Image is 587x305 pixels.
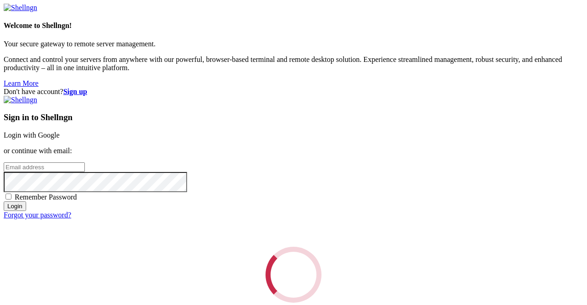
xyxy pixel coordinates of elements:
[4,131,60,139] a: Login with Google
[4,147,583,155] p: or continue with email:
[4,79,39,87] a: Learn More
[4,211,71,219] a: Forgot your password?
[266,247,321,303] div: Loading...
[4,88,583,96] div: Don't have account?
[4,40,583,48] p: Your secure gateway to remote server management.
[15,193,77,201] span: Remember Password
[6,194,11,200] input: Remember Password
[4,162,85,172] input: Email address
[4,201,26,211] input: Login
[4,22,583,30] h4: Welcome to Shellngn!
[4,4,37,12] img: Shellngn
[4,96,37,104] img: Shellngn
[4,55,583,72] p: Connect and control your servers from anywhere with our powerful, browser-based terminal and remo...
[63,88,87,95] a: Sign up
[4,112,583,122] h3: Sign in to Shellngn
